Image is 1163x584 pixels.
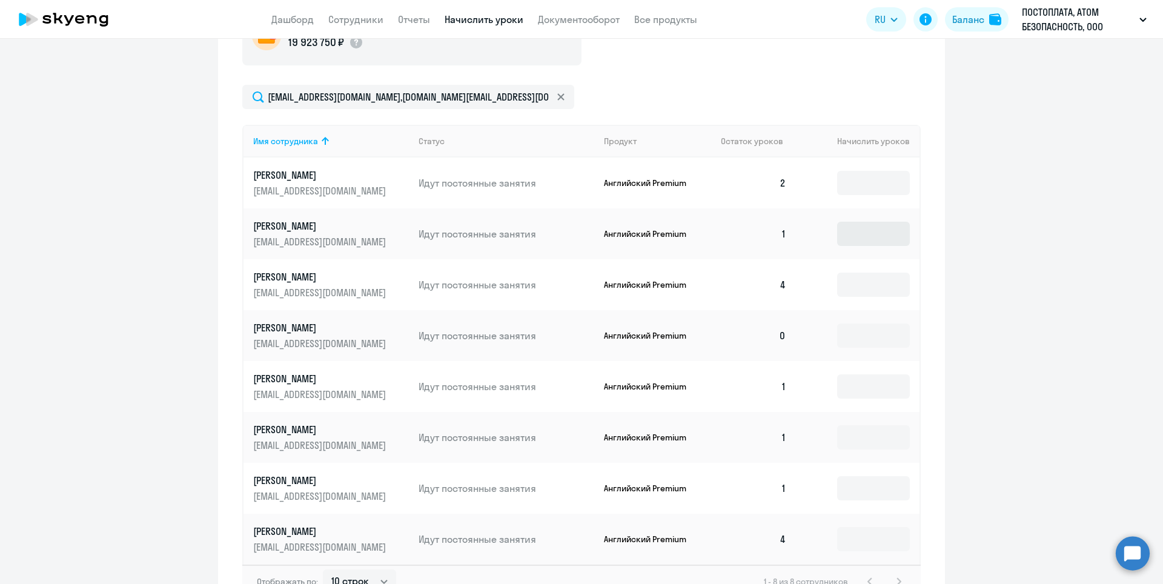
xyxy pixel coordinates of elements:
td: 1 [711,412,796,463]
p: Идут постоянные занятия [419,431,594,444]
div: Статус [419,136,445,147]
a: Начислить уроки [445,13,523,25]
span: Остаток уроков [721,136,783,147]
p: [EMAIL_ADDRESS][DOMAIN_NAME] [253,184,389,197]
div: Продукт [604,136,712,147]
div: Имя сотрудника [253,136,318,147]
a: [PERSON_NAME][EMAIL_ADDRESS][DOMAIN_NAME] [253,219,409,248]
p: [PERSON_NAME] [253,168,389,182]
p: Идут постоянные занятия [419,227,594,241]
p: Идут постоянные занятия [419,329,594,342]
td: 4 [711,259,796,310]
a: Все продукты [634,13,697,25]
p: [PERSON_NAME] [253,474,389,487]
div: Баланс [952,12,984,27]
a: Сотрудники [328,13,383,25]
div: Статус [419,136,594,147]
button: RU [866,7,906,32]
a: [PERSON_NAME][EMAIL_ADDRESS][DOMAIN_NAME] [253,423,409,452]
div: Остаток уроков [721,136,796,147]
p: 19 923 750 ₽ [288,35,344,50]
p: [EMAIL_ADDRESS][DOMAIN_NAME] [253,540,389,554]
td: 1 [711,208,796,259]
a: [PERSON_NAME][EMAIL_ADDRESS][DOMAIN_NAME] [253,168,409,197]
td: 1 [711,361,796,412]
td: 0 [711,310,796,361]
p: Английский Premium [604,279,695,290]
span: RU [875,12,886,27]
a: [PERSON_NAME][EMAIL_ADDRESS][DOMAIN_NAME] [253,474,409,503]
p: [EMAIL_ADDRESS][DOMAIN_NAME] [253,439,389,452]
p: [EMAIL_ADDRESS][DOMAIN_NAME] [253,337,389,350]
p: Идут постоянные занятия [419,278,594,291]
div: Имя сотрудника [253,136,409,147]
p: [PERSON_NAME] [253,525,389,538]
p: Английский Premium [604,534,695,545]
a: Документооборот [538,13,620,25]
td: 4 [711,514,796,565]
a: [PERSON_NAME][EMAIL_ADDRESS][DOMAIN_NAME] [253,321,409,350]
p: [PERSON_NAME] [253,372,389,385]
p: Английский Premium [604,228,695,239]
p: [PERSON_NAME] [253,423,389,436]
p: Английский Premium [604,381,695,392]
p: [PERSON_NAME] [253,321,389,334]
a: [PERSON_NAME][EMAIL_ADDRESS][DOMAIN_NAME] [253,372,409,401]
p: [PERSON_NAME] [253,219,389,233]
p: Английский Premium [604,330,695,341]
p: Идут постоянные занятия [419,176,594,190]
a: [PERSON_NAME][EMAIL_ADDRESS][DOMAIN_NAME] [253,270,409,299]
th: Начислить уроков [796,125,919,158]
p: Английский Premium [604,483,695,494]
p: Английский Premium [604,178,695,188]
p: [EMAIL_ADDRESS][DOMAIN_NAME] [253,489,389,503]
p: Идут постоянные занятия [419,482,594,495]
button: Балансbalance [945,7,1009,32]
button: ПОСТОПЛАТА, АТОМ БЕЗОПАСНОСТЬ, ООО [1016,5,1153,34]
td: 1 [711,463,796,514]
input: Поиск по имени, email, продукту или статусу [242,85,574,109]
td: 2 [711,158,796,208]
p: ПОСТОПЛАТА, АТОМ БЕЗОПАСНОСТЬ, ООО [1022,5,1135,34]
p: [EMAIL_ADDRESS][DOMAIN_NAME] [253,286,389,299]
img: balance [989,13,1001,25]
a: Дашборд [271,13,314,25]
p: [EMAIL_ADDRESS][DOMAIN_NAME] [253,388,389,401]
a: [PERSON_NAME][EMAIL_ADDRESS][DOMAIN_NAME] [253,525,409,554]
div: Продукт [604,136,637,147]
p: Английский Premium [604,432,695,443]
p: [EMAIL_ADDRESS][DOMAIN_NAME] [253,235,389,248]
p: Идут постоянные занятия [419,533,594,546]
p: Идут постоянные занятия [419,380,594,393]
a: Отчеты [398,13,430,25]
p: [PERSON_NAME] [253,270,389,284]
